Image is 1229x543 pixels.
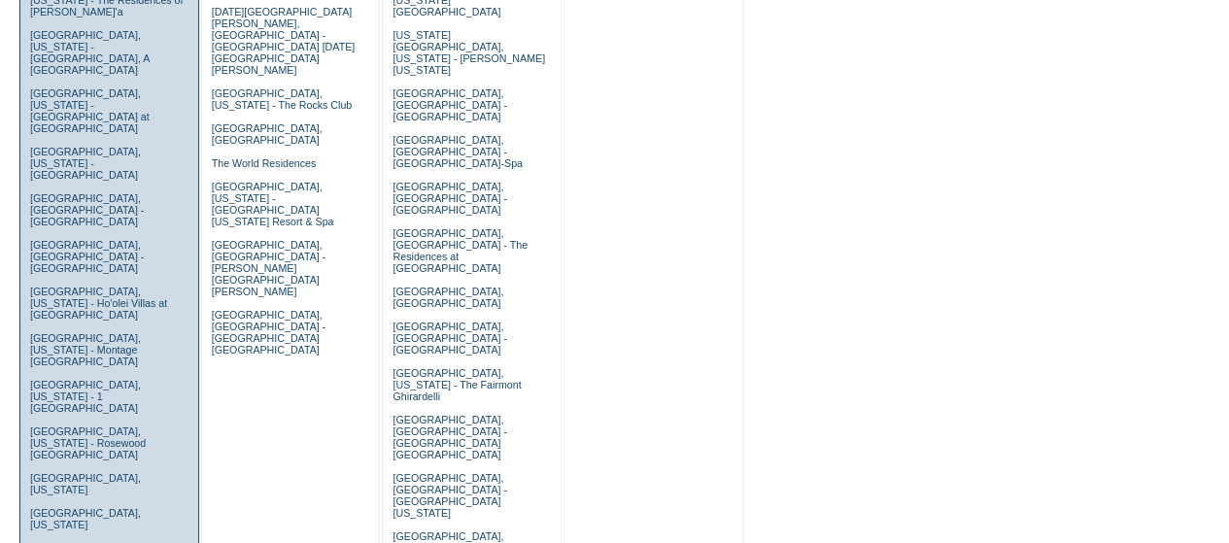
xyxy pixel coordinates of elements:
[212,122,323,146] a: [GEOGRAPHIC_DATA], [GEOGRAPHIC_DATA]
[393,286,503,309] a: [GEOGRAPHIC_DATA], [GEOGRAPHIC_DATA]
[393,321,506,356] a: [GEOGRAPHIC_DATA], [GEOGRAPHIC_DATA] - [GEOGRAPHIC_DATA]
[393,472,506,519] a: [GEOGRAPHIC_DATA], [GEOGRAPHIC_DATA] - [GEOGRAPHIC_DATA] [US_STATE]
[393,181,506,216] a: [GEOGRAPHIC_DATA], [GEOGRAPHIC_DATA] - [GEOGRAPHIC_DATA]
[30,425,146,460] a: [GEOGRAPHIC_DATA], [US_STATE] - Rosewood [GEOGRAPHIC_DATA]
[393,414,506,460] a: [GEOGRAPHIC_DATA], [GEOGRAPHIC_DATA] - [GEOGRAPHIC_DATA] [GEOGRAPHIC_DATA]
[393,134,522,169] a: [GEOGRAPHIC_DATA], [GEOGRAPHIC_DATA] - [GEOGRAPHIC_DATA]-Spa
[30,192,144,227] a: [GEOGRAPHIC_DATA], [GEOGRAPHIC_DATA] - [GEOGRAPHIC_DATA]
[393,29,545,76] a: [US_STATE][GEOGRAPHIC_DATA], [US_STATE] - [PERSON_NAME] [US_STATE]
[30,239,144,274] a: [GEOGRAPHIC_DATA], [GEOGRAPHIC_DATA] - [GEOGRAPHIC_DATA]
[212,309,325,356] a: [GEOGRAPHIC_DATA], [GEOGRAPHIC_DATA] - [GEOGRAPHIC_DATA] [GEOGRAPHIC_DATA]
[30,379,141,414] a: [GEOGRAPHIC_DATA], [US_STATE] - 1 [GEOGRAPHIC_DATA]
[30,29,150,76] a: [GEOGRAPHIC_DATA], [US_STATE] - [GEOGRAPHIC_DATA], A [GEOGRAPHIC_DATA]
[393,227,528,274] a: [GEOGRAPHIC_DATA], [GEOGRAPHIC_DATA] - The Residences at [GEOGRAPHIC_DATA]
[212,239,325,297] a: [GEOGRAPHIC_DATA], [GEOGRAPHIC_DATA] - [PERSON_NAME][GEOGRAPHIC_DATA][PERSON_NAME]
[393,367,521,402] a: [GEOGRAPHIC_DATA], [US_STATE] - The Fairmont Ghirardelli
[212,87,353,111] a: [GEOGRAPHIC_DATA], [US_STATE] - The Rocks Club
[393,87,506,122] a: [GEOGRAPHIC_DATA], [GEOGRAPHIC_DATA] - [GEOGRAPHIC_DATA]
[30,87,150,134] a: [GEOGRAPHIC_DATA], [US_STATE] - [GEOGRAPHIC_DATA] at [GEOGRAPHIC_DATA]
[212,181,334,227] a: [GEOGRAPHIC_DATA], [US_STATE] - [GEOGRAPHIC_DATA] [US_STATE] Resort & Spa
[30,332,141,367] a: [GEOGRAPHIC_DATA], [US_STATE] - Montage [GEOGRAPHIC_DATA]
[212,157,317,169] a: The World Residences
[30,286,167,321] a: [GEOGRAPHIC_DATA], [US_STATE] - Ho'olei Villas at [GEOGRAPHIC_DATA]
[212,6,355,76] a: [DATE][GEOGRAPHIC_DATA][PERSON_NAME], [GEOGRAPHIC_DATA] - [GEOGRAPHIC_DATA] [DATE][GEOGRAPHIC_DAT...
[30,472,141,495] a: [GEOGRAPHIC_DATA], [US_STATE]
[30,507,141,530] a: [GEOGRAPHIC_DATA], [US_STATE]
[30,146,141,181] a: [GEOGRAPHIC_DATA], [US_STATE] - [GEOGRAPHIC_DATA]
